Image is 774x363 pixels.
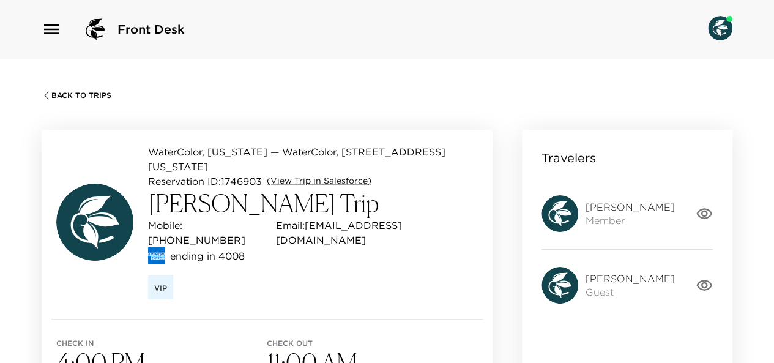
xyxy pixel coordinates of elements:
p: Travelers [541,149,596,167]
h3: [PERSON_NAME] Trip [148,189,478,218]
span: [PERSON_NAME] [586,272,675,285]
img: avatar.4afec266560d411620d96f9f038fe73f.svg [541,195,578,232]
p: Email: [EMAIL_ADDRESS][DOMAIN_NAME] [276,218,478,247]
span: Check in [56,339,267,348]
span: Guest [586,285,675,299]
img: User [708,16,732,40]
span: Front Desk [117,21,185,38]
a: (View Trip in Salesforce) [267,175,371,187]
p: WaterColor, [US_STATE] — WaterColor, [STREET_ADDRESS][US_STATE] [148,144,478,174]
p: ending in 4008 [170,249,245,263]
img: avatar.4afec266560d411620d96f9f038fe73f.svg [56,184,133,261]
button: Back To Trips [42,91,111,100]
img: avatar.4afec266560d411620d96f9f038fe73f.svg [541,267,578,304]
p: Mobile: [PHONE_NUMBER] [148,218,271,247]
span: Member [586,214,675,227]
span: [PERSON_NAME] [586,200,675,214]
img: logo [81,15,110,44]
span: Vip [154,283,167,293]
img: credit card type [148,247,165,264]
span: Check out [267,339,477,348]
span: Back To Trips [51,91,111,100]
p: Reservation ID: 1746903 [148,174,262,189]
